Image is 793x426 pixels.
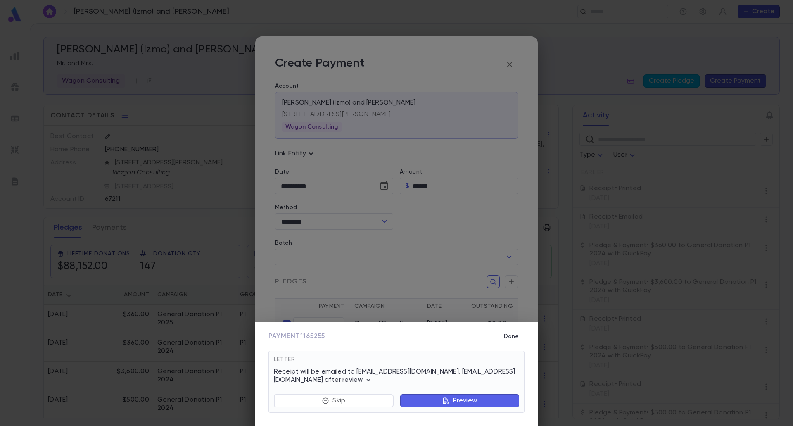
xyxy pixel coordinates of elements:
[274,394,394,407] button: Skip
[498,328,525,344] button: Done
[268,332,325,340] span: Payment 1165255
[274,368,519,384] p: Receipt will be emailed to [EMAIL_ADDRESS][DOMAIN_NAME], [EMAIL_ADDRESS][DOMAIN_NAME] after review
[453,397,477,405] p: Preview
[400,394,519,407] button: Preview
[332,397,345,405] p: Skip
[274,356,519,368] div: Letter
